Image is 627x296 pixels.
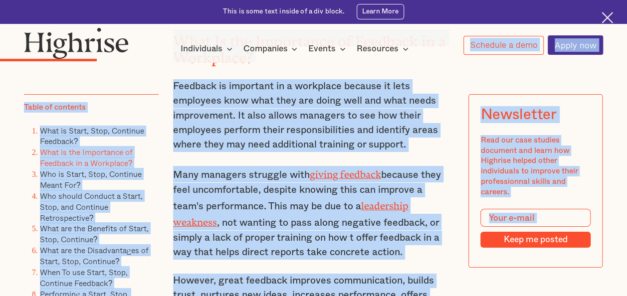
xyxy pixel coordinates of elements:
p: Feedback is important in a workplace because it lets employees know what they are doing well and ... [173,79,454,152]
div: This is some text inside of a div block. [223,7,345,16]
a: When To use Start, Stop, Continue Feedback? [40,266,128,289]
div: Events [308,43,336,55]
div: Events [308,43,349,55]
div: Companies [243,43,287,55]
a: What are the Benefits of Start, Stop, Continue? [40,222,149,245]
a: Who should Conduct a Start, Stop, and Continue Retrospective? [40,189,143,223]
input: Your e-mail [481,209,591,226]
div: Newsletter [481,106,557,123]
input: Keep me posted [481,231,591,248]
img: Highrise logo [24,27,129,59]
div: Resources [357,43,412,55]
a: Apply now [548,35,603,55]
div: Companies [243,43,300,55]
div: Resources [357,43,399,55]
a: giving feedback [310,169,381,175]
img: Cross icon [602,12,613,23]
a: Schedule a demo [463,36,544,55]
a: Who is Start, Stop, Continue Meant For? [40,168,142,191]
a: What is Start, Stop, Continue Feedback? [40,124,144,147]
div: Individuals [181,43,222,55]
div: Table of contents [24,102,86,113]
p: Many managers struggle with because they feel uncomfortable, despite knowing this can improve a t... [173,166,454,260]
a: Learn More [357,4,404,19]
div: Read our case studies document and learn how Highrise helped other individuals to improve their p... [481,135,591,197]
form: Modal Form [481,209,591,248]
a: What are the Disadvantages of Start, Stop, Continue? [40,244,149,267]
a: What is the Importance of Feedback in a Workplace? [40,146,133,169]
div: Individuals [181,43,235,55]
